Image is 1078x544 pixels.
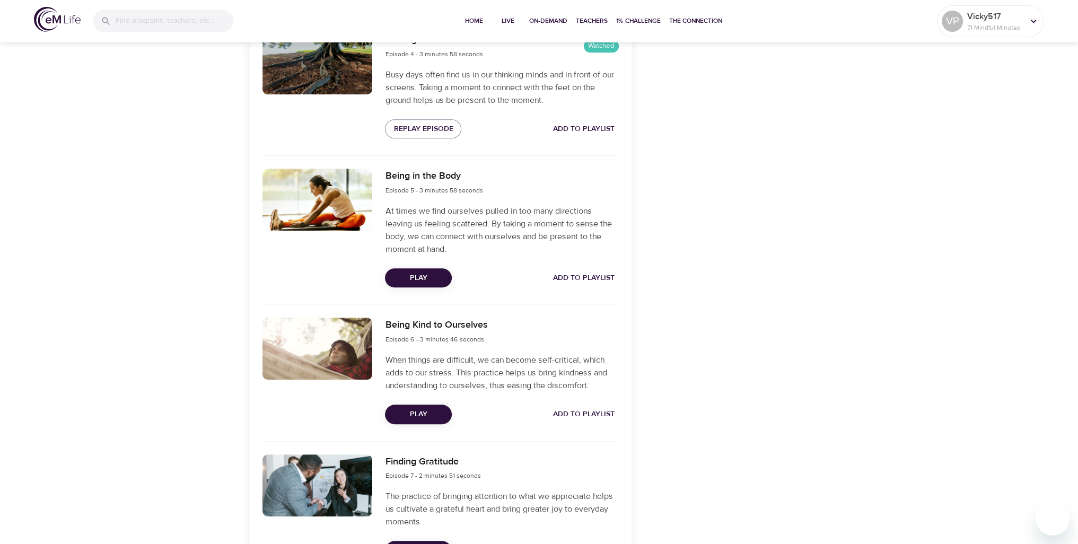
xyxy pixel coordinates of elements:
[549,405,619,424] button: Add to Playlist
[393,271,443,285] span: Play
[461,15,487,27] span: Home
[385,318,487,333] h6: Being Kind to Ourselves
[385,490,618,528] p: The practice of bringing attention to what we appreciate helps us cultivate a grateful heart and ...
[385,169,483,184] h6: Being in the Body
[385,405,452,424] button: Play
[385,268,452,288] button: Play
[616,15,661,27] span: 1% Challenge
[393,122,453,136] span: Replay Episode
[385,186,483,195] span: Episode 5 - 3 minutes 58 seconds
[116,10,233,32] input: Find programs, teachers, etc...
[385,471,480,480] span: Episode 7 - 2 minutes 51 seconds
[385,454,480,470] h6: Finding Gratitude
[385,50,483,58] span: Episode 4 - 3 minutes 58 seconds
[393,408,443,421] span: Play
[553,408,615,421] span: Add to Playlist
[553,271,615,285] span: Add to Playlist
[1036,502,1070,536] iframe: Button to launch messaging window
[385,68,618,107] p: Busy days often find us in our thinking minds and in front of our screens. Taking a moment to con...
[553,122,615,136] span: Add to Playlist
[576,15,608,27] span: Teachers
[385,205,618,256] p: At times we find ourselves pulled in too many directions leaving us feeling scattered. By taking ...
[942,11,963,32] div: VP
[669,15,722,27] span: The Connection
[549,268,619,288] button: Add to Playlist
[584,41,619,51] span: Watched
[549,119,619,139] button: Add to Playlist
[34,7,81,32] img: logo
[385,354,618,392] p: When things are difficult, we can become self-critical, which adds to our stress. This practice h...
[967,10,1023,23] p: Vicky517
[385,119,461,139] button: Replay Episode
[495,15,521,27] span: Live
[967,23,1023,32] p: 71 Mindful Minutes
[529,15,567,27] span: On-Demand
[385,335,484,344] span: Episode 6 - 3 minutes 46 seconds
